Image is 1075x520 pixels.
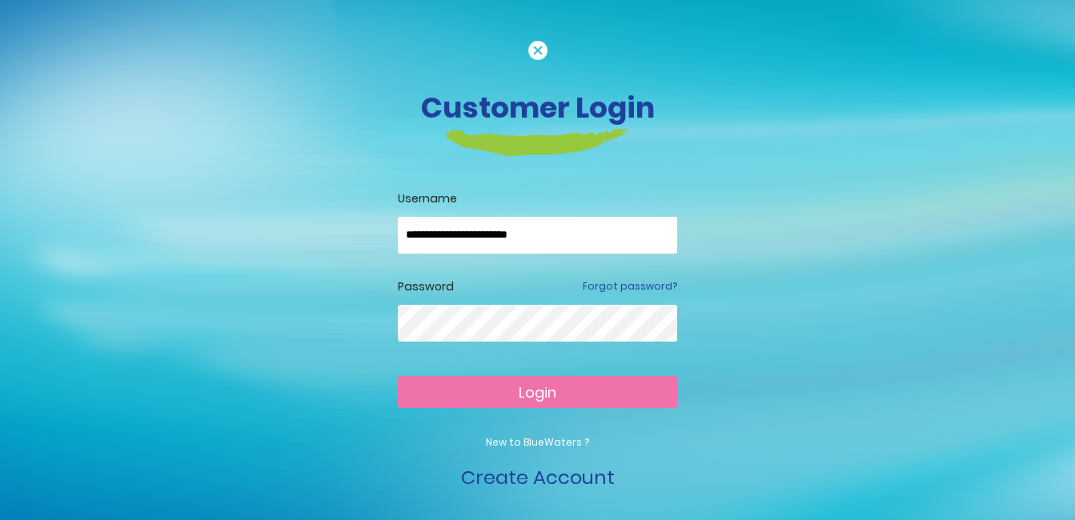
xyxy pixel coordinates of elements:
[398,435,677,450] p: New to BlueWaters ?
[398,376,677,408] button: Login
[446,129,629,156] img: login-heading-border.png
[398,278,454,295] label: Password
[398,190,677,207] label: Username
[583,279,677,294] a: Forgot password?
[94,90,982,125] h3: Customer Login
[519,382,556,402] span: Login
[528,41,548,60] img: cancel
[461,464,615,490] a: Create Account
